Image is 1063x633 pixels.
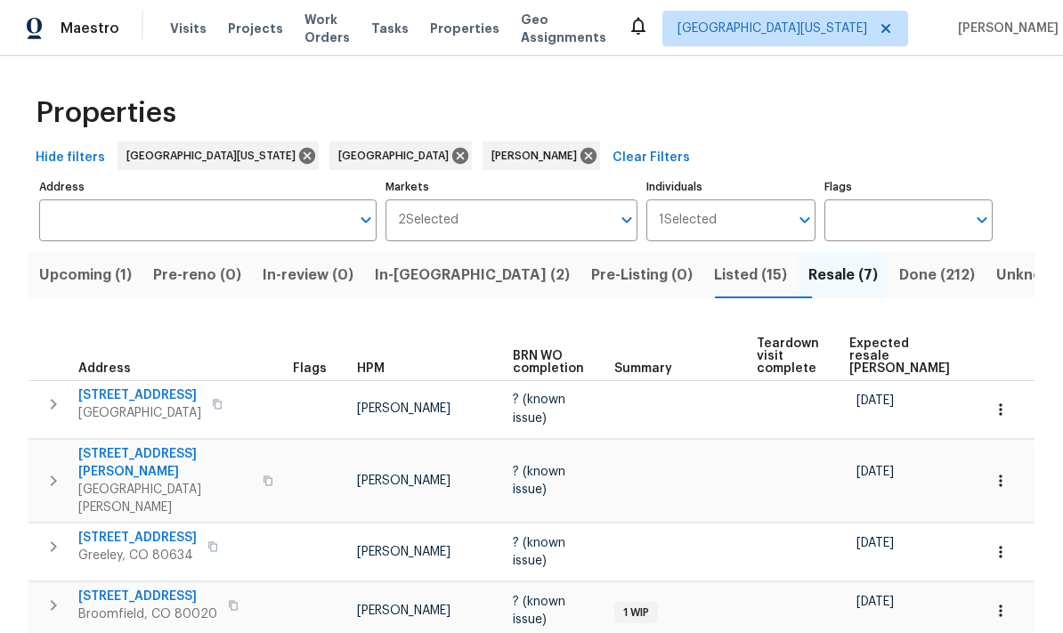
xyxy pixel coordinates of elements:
[357,362,385,375] span: HPM
[714,263,787,288] span: Listed (15)
[375,263,570,288] span: In-[GEOGRAPHIC_DATA] (2)
[646,182,815,192] label: Individuals
[605,142,697,174] button: Clear Filters
[856,466,894,478] span: [DATE]
[304,11,350,46] span: Work Orders
[357,402,450,415] span: [PERSON_NAME]
[78,386,201,404] span: [STREET_ADDRESS]
[856,394,894,407] span: [DATE]
[338,147,456,165] span: [GEOGRAPHIC_DATA]
[659,213,717,228] span: 1 Selected
[36,104,176,122] span: Properties
[126,147,303,165] span: [GEOGRAPHIC_DATA][US_STATE]
[78,404,201,422] span: [GEOGRAPHIC_DATA]
[78,588,217,605] span: [STREET_ADDRESS]
[39,182,377,192] label: Address
[951,20,1059,37] span: [PERSON_NAME]
[678,20,867,37] span: [GEOGRAPHIC_DATA][US_STATE]
[856,596,894,608] span: [DATE]
[430,20,499,37] span: Properties
[616,605,656,621] span: 1 WIP
[228,20,283,37] span: Projects
[385,182,638,192] label: Markets
[521,11,606,46] span: Geo Assignments
[78,445,252,481] span: [STREET_ADDRESS][PERSON_NAME]
[513,350,584,375] span: BRN WO completion
[614,207,639,232] button: Open
[353,207,378,232] button: Open
[513,596,565,626] span: ? (known issue)
[36,147,105,169] span: Hide filters
[513,394,565,424] span: ? (known issue)
[757,337,819,375] span: Teardown visit complete
[170,20,207,37] span: Visits
[78,547,197,564] span: Greeley, CO 80634
[591,263,693,288] span: Pre-Listing (0)
[491,147,584,165] span: [PERSON_NAME]
[28,142,112,174] button: Hide filters
[513,537,565,567] span: ? (known issue)
[371,22,409,35] span: Tasks
[78,529,197,547] span: [STREET_ADDRESS]
[293,362,327,375] span: Flags
[357,546,450,558] span: [PERSON_NAME]
[899,263,975,288] span: Done (212)
[792,207,817,232] button: Open
[513,466,565,496] span: ? (known issue)
[483,142,600,170] div: [PERSON_NAME]
[153,263,241,288] span: Pre-reno (0)
[613,147,690,169] span: Clear Filters
[118,142,319,170] div: [GEOGRAPHIC_DATA][US_STATE]
[357,475,450,487] span: [PERSON_NAME]
[824,182,993,192] label: Flags
[970,207,994,232] button: Open
[78,481,252,516] span: [GEOGRAPHIC_DATA][PERSON_NAME]
[39,263,132,288] span: Upcoming (1)
[78,605,217,623] span: Broomfield, CO 80020
[614,362,672,375] span: Summary
[808,263,878,288] span: Resale (7)
[357,605,450,617] span: [PERSON_NAME]
[849,337,950,375] span: Expected resale [PERSON_NAME]
[856,537,894,549] span: [DATE]
[263,263,353,288] span: In-review (0)
[329,142,472,170] div: [GEOGRAPHIC_DATA]
[78,362,131,375] span: Address
[398,213,458,228] span: 2 Selected
[61,20,119,37] span: Maestro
